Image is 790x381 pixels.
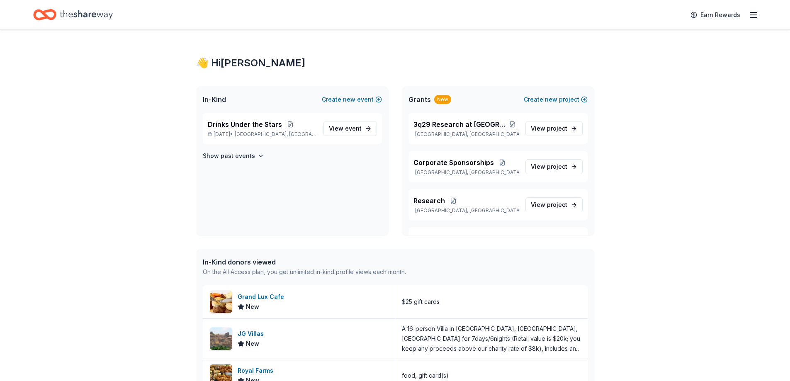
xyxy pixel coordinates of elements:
[329,124,362,133] span: View
[525,159,583,174] a: View project
[547,201,567,208] span: project
[343,95,355,104] span: new
[525,197,583,212] a: View project
[531,124,567,133] span: View
[238,292,287,302] div: Grand Lux Cafe
[322,95,382,104] button: Createnewevent
[547,163,567,170] span: project
[413,234,459,244] span: Virtual Events
[413,196,445,206] span: Research
[203,267,406,277] div: On the All Access plan, you get unlimited in-kind profile views each month.
[434,95,451,104] div: New
[208,131,317,138] p: [DATE] •
[246,339,259,349] span: New
[323,121,377,136] a: View event
[524,95,588,104] button: Createnewproject
[210,328,232,350] img: Image for JG Villas
[408,95,431,104] span: Grants
[545,95,557,104] span: new
[238,329,267,339] div: JG Villas
[413,169,519,176] p: [GEOGRAPHIC_DATA], [GEOGRAPHIC_DATA]
[203,95,226,104] span: In-Kind
[203,151,264,161] button: Show past events
[235,131,316,138] span: [GEOGRAPHIC_DATA], [GEOGRAPHIC_DATA]
[525,121,583,136] a: View project
[685,7,745,22] a: Earn Rewards
[402,297,440,307] div: $25 gift cards
[531,162,567,172] span: View
[531,200,567,210] span: View
[413,131,519,138] p: [GEOGRAPHIC_DATA], [GEOGRAPHIC_DATA]
[345,125,362,132] span: event
[203,257,406,267] div: In-Kind donors viewed
[402,371,449,381] div: food, gift card(s)
[33,5,113,24] a: Home
[413,207,519,214] p: [GEOGRAPHIC_DATA], [GEOGRAPHIC_DATA]
[196,56,594,70] div: 👋 Hi [PERSON_NAME]
[203,151,255,161] h4: Show past events
[208,119,282,129] span: Drinks Under the Stars
[210,291,232,313] img: Image for Grand Lux Cafe
[413,119,507,129] span: 3q29 Research at [GEOGRAPHIC_DATA]
[238,366,277,376] div: Royal Farms
[547,125,567,132] span: project
[402,324,581,354] div: A 16-person Villa in [GEOGRAPHIC_DATA], [GEOGRAPHIC_DATA], [GEOGRAPHIC_DATA] for 7days/6nights (R...
[246,302,259,312] span: New
[413,158,494,167] span: Corporate Sponsorships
